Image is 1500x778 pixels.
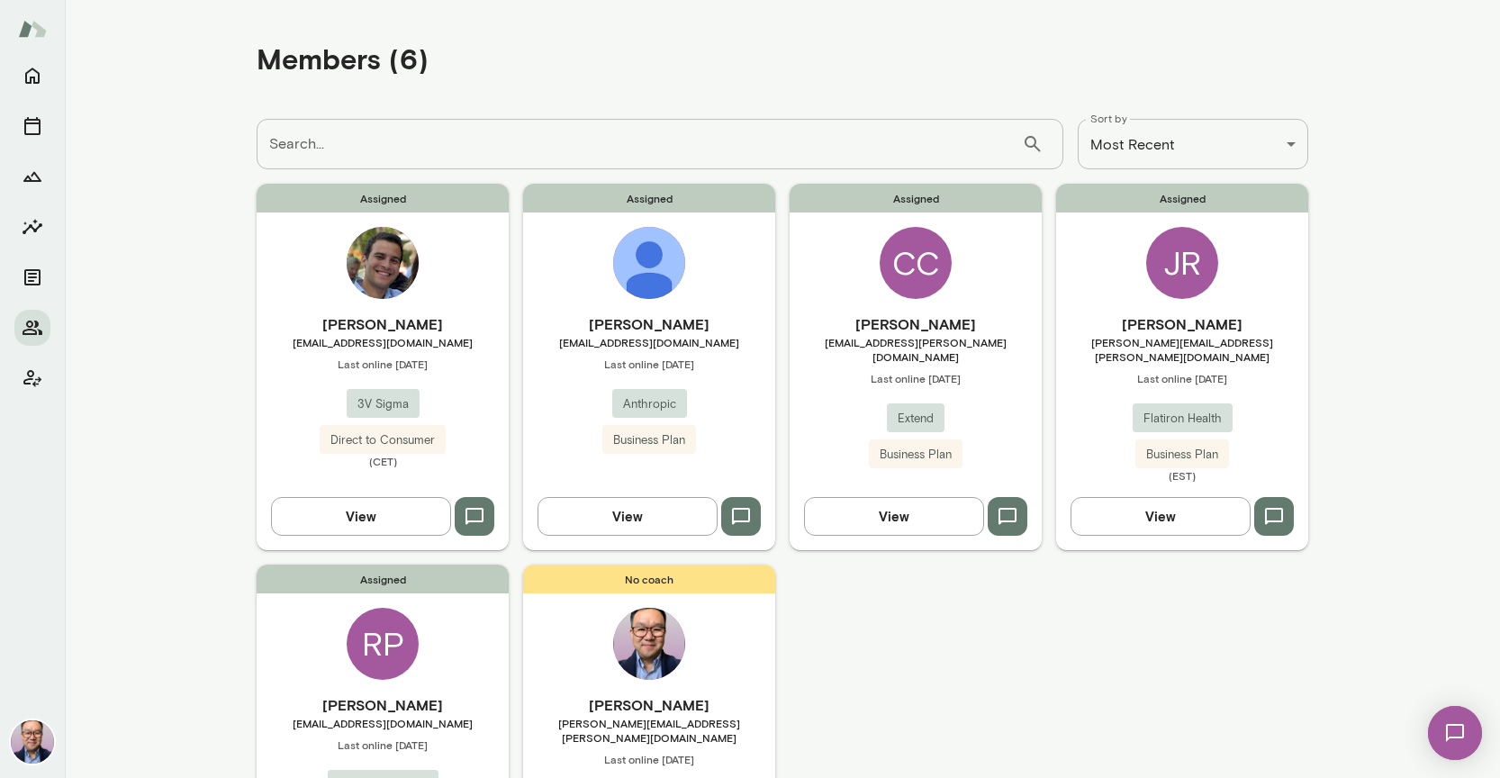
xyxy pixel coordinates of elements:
[14,108,50,144] button: Sessions
[257,313,509,335] h6: [PERSON_NAME]
[523,357,775,371] span: Last online [DATE]
[257,41,429,76] h4: Members (6)
[538,497,718,535] button: View
[14,360,50,396] button: Client app
[523,694,775,716] h6: [PERSON_NAME]
[523,335,775,349] span: [EMAIL_ADDRESS][DOMAIN_NAME]
[1135,446,1229,464] span: Business Plan
[1056,335,1308,364] span: [PERSON_NAME][EMAIL_ADDRESS][PERSON_NAME][DOMAIN_NAME]
[1056,371,1308,385] span: Last online [DATE]
[1056,468,1308,483] span: (EST)
[1090,111,1127,126] label: Sort by
[257,737,509,752] span: Last online [DATE]
[347,395,420,413] span: 3V Sigma
[14,209,50,245] button: Insights
[18,12,47,46] img: Mento
[1133,410,1233,428] span: Flatiron Health
[887,410,944,428] span: Extend
[1071,497,1251,535] button: View
[1146,227,1218,299] div: JR
[523,752,775,766] span: Last online [DATE]
[1056,184,1308,213] span: Assigned
[523,184,775,213] span: Assigned
[612,395,687,413] span: Anthropic
[790,335,1042,364] span: [EMAIL_ADDRESS][PERSON_NAME][DOMAIN_NAME]
[523,716,775,745] span: [PERSON_NAME][EMAIL_ADDRESS][PERSON_NAME][DOMAIN_NAME]
[613,227,685,299] img: Krishna Sounderrajan
[14,58,50,94] button: Home
[320,431,446,449] span: Direct to Consumer
[14,259,50,295] button: Documents
[613,608,685,680] img: Valentin Wu
[347,608,419,680] div: RP
[347,227,419,299] img: Antonio Filippo Seccomandi
[257,357,509,371] span: Last online [DATE]
[790,184,1042,213] span: Assigned
[257,716,509,730] span: [EMAIL_ADDRESS][DOMAIN_NAME]
[1056,313,1308,335] h6: [PERSON_NAME]
[523,313,775,335] h6: [PERSON_NAME]
[14,158,50,194] button: Growth Plan
[257,565,509,593] span: Assigned
[880,227,952,299] div: CC
[257,454,509,468] span: (CET)
[804,497,984,535] button: View
[11,720,54,764] img: Valentin Wu
[790,371,1042,385] span: Last online [DATE]
[257,694,509,716] h6: [PERSON_NAME]
[14,310,50,346] button: Members
[257,335,509,349] span: [EMAIL_ADDRESS][DOMAIN_NAME]
[523,565,775,593] span: No coach
[869,446,962,464] span: Business Plan
[257,184,509,213] span: Assigned
[1078,119,1308,169] div: Most Recent
[790,313,1042,335] h6: [PERSON_NAME]
[271,497,451,535] button: View
[602,431,696,449] span: Business Plan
